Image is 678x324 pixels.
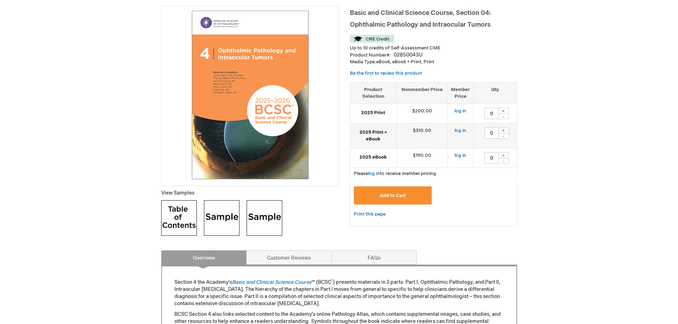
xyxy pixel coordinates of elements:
strong: Product Number [350,52,391,58]
img: Basic and Clinical Science Course, Section 04: Ophthalmic Pathology and Intraocular Tumors [165,10,335,180]
img: Click to view [161,200,197,236]
div: - [498,113,509,119]
td: $190.00 [396,148,447,168]
div: 02850043U [394,52,422,59]
img: Click to view [247,200,282,236]
th: Product Selection [350,83,397,104]
a: Be the first to review this product [350,70,422,76]
th: Nonmember Price [396,83,447,104]
a: Overview [161,250,247,265]
sup: ® [331,279,333,283]
strong: 2025 Print + eBook [354,129,393,142]
a: log in [454,153,466,158]
img: Click to view [204,200,240,236]
a: FAQs [331,250,417,265]
input: Qty [484,152,499,164]
a: Print this page [354,210,385,219]
li: Up to 10 credits of Self-Assessment CME [350,45,517,52]
a: Customer Reviews [246,250,332,265]
img: CME Credit [350,35,394,43]
div: + [498,108,509,114]
span: Basic and Clinical Science Course, Section 04: Ophthalmic Pathology and Intraocular Tumors [350,9,491,28]
p: Section 4 the Academy's ™ (BCSC ) presents materials in 2 parts: Part I, Ophthalmic Pathology; an... [174,279,504,307]
strong: 2025 eBook [354,154,393,161]
th: Member Price [447,83,474,104]
td: $200.00 [396,104,447,123]
a: Basic and Clinical Science Course [232,279,311,285]
p: View Samples [161,190,339,197]
td: $310.00 [396,123,447,148]
th: Qty [474,83,517,104]
div: + [498,127,509,133]
strong: Media Type: [350,59,376,65]
div: - [498,158,509,164]
div: + [498,152,509,158]
input: Qty [484,108,499,119]
span: Add to Cart [380,193,406,198]
div: - [498,133,509,139]
input: Qty [484,127,499,139]
a: log in [454,128,466,133]
a: log in [368,171,380,176]
span: Please to receive member pricing [354,171,436,176]
button: Add to Cart [354,186,432,205]
strong: 2025 Print [354,110,393,116]
a: log in [454,108,466,114]
p: eBook, eBook + Print, Print [350,59,517,65]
